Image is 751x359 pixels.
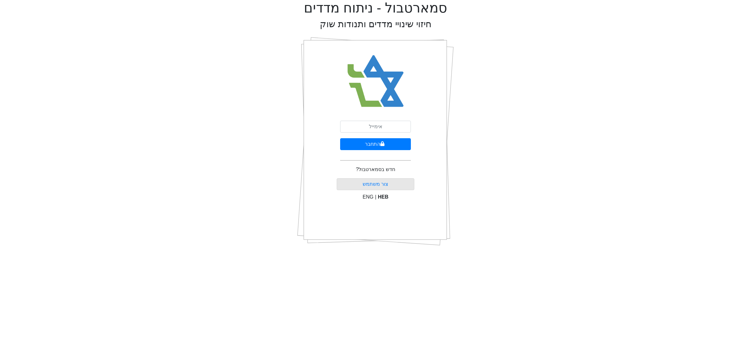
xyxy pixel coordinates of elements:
span: ENG [363,194,374,200]
h2: חיזוי שינויי מדדים ותנודות שוק [320,19,432,30]
p: חדש בסמארטבול? [356,166,395,173]
span: HEB [378,194,389,200]
input: אימייל [340,121,411,133]
button: התחבר [340,138,411,150]
button: צור משתמש [337,178,415,190]
span: | [375,194,376,200]
a: צור משתמש [363,181,388,187]
img: Smart Bull [342,47,410,116]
